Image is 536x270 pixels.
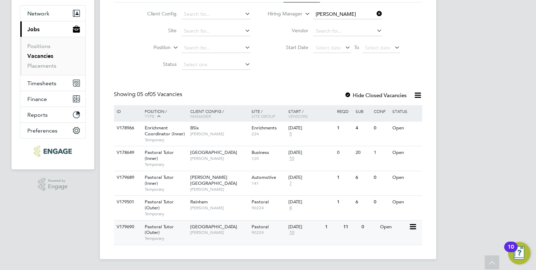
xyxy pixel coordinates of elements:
button: Timesheets [20,75,85,91]
div: 0 [360,221,378,234]
div: [DATE] [288,224,321,230]
div: 0 [372,171,390,184]
span: Preferences [27,127,57,134]
span: Enrichments [252,125,277,131]
div: Open [391,146,421,159]
div: Start / [286,105,335,122]
a: Placements [27,62,56,69]
div: 4 [354,122,372,135]
div: 6 [354,171,372,184]
img: ncclondon-logo-retina.png [34,146,71,157]
span: [PERSON_NAME] [190,187,248,192]
span: 8 [288,205,293,211]
span: Reports [27,112,48,118]
span: 10 [288,230,295,236]
div: 1 [323,221,341,234]
span: 90224 [252,205,285,211]
div: 1 [335,196,353,209]
span: 5 [288,131,293,137]
span: Pastoral Tutor (Inner) [145,174,174,186]
a: Powered byEngage [38,178,68,191]
span: Temporary [145,187,187,192]
span: Timesheets [27,80,56,87]
span: 7 [288,181,293,187]
span: Select date [316,45,341,51]
span: Pastoral Tutor (Outer) [145,224,174,236]
div: 1 [335,171,353,184]
input: Search for... [181,26,250,36]
button: Reports [20,107,85,122]
div: 20 [354,146,372,159]
div: [DATE] [288,150,334,156]
span: Site Group [252,113,275,119]
span: Vendors [288,113,308,119]
label: Position [130,44,171,51]
span: Engage [48,184,68,190]
button: Jobs [20,21,85,37]
label: Hiring Manager [262,11,302,18]
input: Search for... [181,9,250,19]
span: [PERSON_NAME] [190,205,248,211]
div: V179690 [115,221,139,234]
span: Pastoral [252,199,269,205]
span: 05 of [137,91,150,98]
span: Type [145,113,154,119]
span: 141 [252,181,285,186]
span: To [352,43,361,52]
label: Hide Closed Vacancies [344,92,407,99]
span: 90224 [252,230,285,235]
div: [DATE] [288,125,334,131]
div: V179689 [115,171,139,184]
label: Site [136,27,177,34]
div: 0 [372,122,390,135]
span: Temporary [145,211,187,217]
span: 05 Vacancies [137,91,182,98]
div: [DATE] [288,199,334,205]
div: Open [378,221,409,234]
span: Rainham [190,199,208,205]
div: 11 [342,221,360,234]
span: Finance [27,96,47,102]
button: Network [20,6,85,21]
button: Open Resource Center, 10 new notifications [508,242,530,264]
a: Vacancies [27,53,53,59]
input: Select one [181,60,250,70]
input: Search for... [313,26,382,36]
div: Showing [114,91,184,98]
div: Conf [372,105,390,117]
button: Preferences [20,123,85,138]
span: 120 [252,156,285,161]
span: [PERSON_NAME] [190,131,248,137]
span: Select date [365,45,390,51]
div: Reqd [335,105,353,117]
label: Start Date [268,44,308,50]
label: Status [136,61,177,67]
div: Position / [139,105,188,123]
span: 10 [288,156,295,162]
span: Powered by [48,178,68,184]
span: 224 [252,131,285,137]
span: Temporary [145,137,187,143]
div: Sub [354,105,372,117]
span: Pastoral Tutor (Inner) [145,149,174,161]
span: [GEOGRAPHIC_DATA] [190,149,237,155]
span: [PERSON_NAME] [190,156,248,161]
input: Search for... [181,43,250,53]
span: Jobs [27,26,40,33]
div: Open [391,122,421,135]
div: Open [391,171,421,184]
span: Manager [190,113,211,119]
span: Enrichment Coordinator (Inner) [145,125,185,137]
button: Finance [20,91,85,107]
div: Jobs [20,37,85,75]
label: Vendor [268,27,308,34]
div: 1 [335,122,353,135]
div: 1 [372,146,390,159]
span: Temporary [145,162,187,167]
div: 6 [354,196,372,209]
div: 10 [508,247,514,256]
span: Automotive [252,174,276,180]
div: V178966 [115,122,139,135]
div: V178649 [115,146,139,159]
a: Go to home page [20,146,86,157]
